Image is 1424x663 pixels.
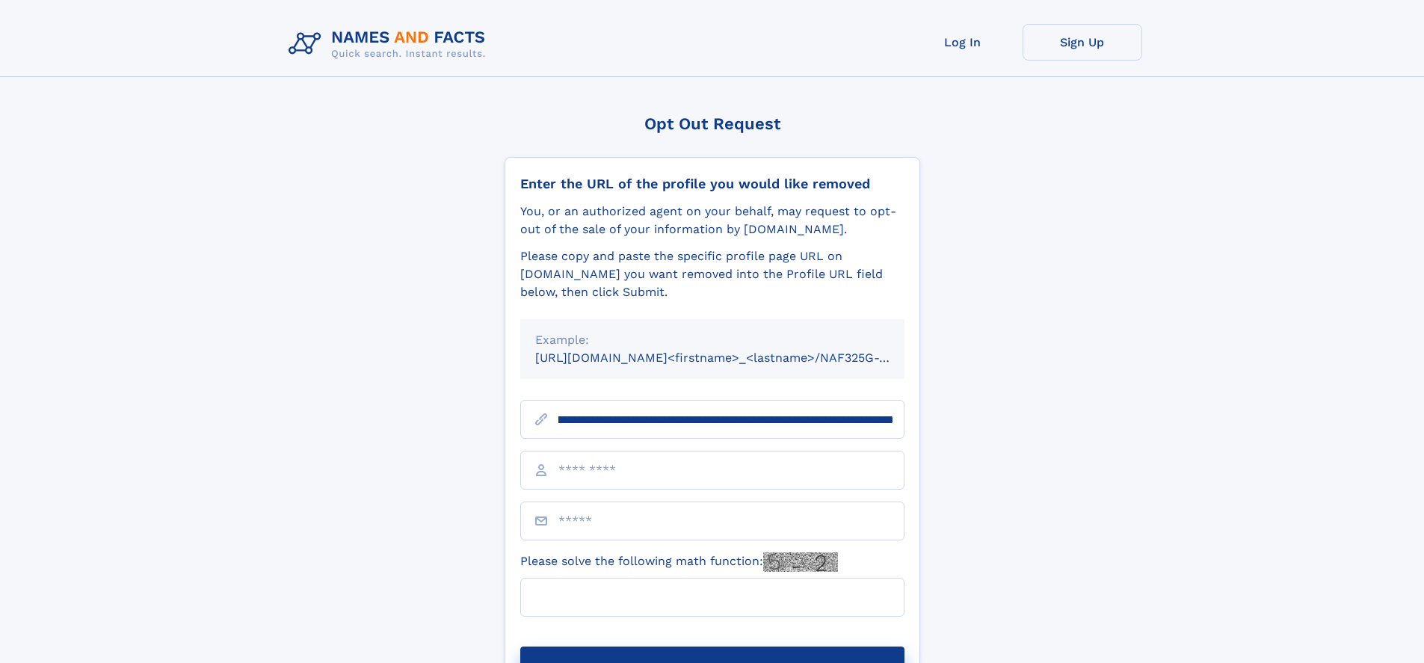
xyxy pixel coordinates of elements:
[1023,24,1142,61] a: Sign Up
[283,24,498,64] img: Logo Names and Facts
[903,24,1023,61] a: Log In
[520,176,904,192] div: Enter the URL of the profile you would like removed
[520,552,838,572] label: Please solve the following math function:
[505,114,920,133] div: Opt Out Request
[520,247,904,301] div: Please copy and paste the specific profile page URL on [DOMAIN_NAME] you want removed into the Pr...
[520,203,904,238] div: You, or an authorized agent on your behalf, may request to opt-out of the sale of your informatio...
[535,351,933,365] small: [URL][DOMAIN_NAME]<firstname>_<lastname>/NAF325G-xxxxxxxx
[535,331,890,349] div: Example:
